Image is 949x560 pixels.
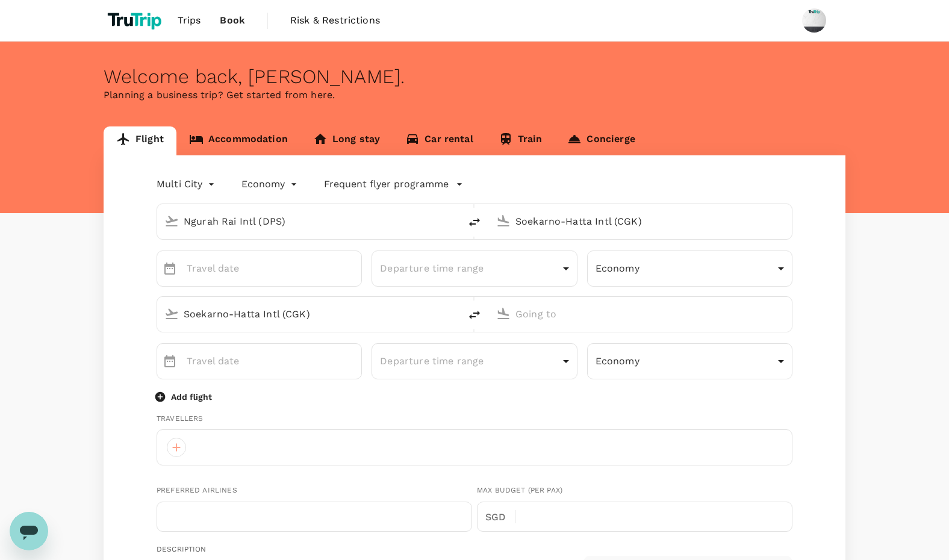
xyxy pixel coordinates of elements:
[187,343,362,379] input: Travel date
[157,413,792,425] div: Travellers
[515,212,767,231] input: Going to
[171,391,212,403] p: Add flight
[485,510,515,524] p: SGD
[184,305,435,323] input: Depart from
[158,257,182,281] button: Choose date
[380,261,558,276] p: Departure time range
[783,220,786,222] button: Open
[452,220,454,222] button: Open
[220,13,245,28] span: Book
[372,346,577,376] div: Departure time range
[300,126,393,155] a: Long stay
[783,313,786,315] button: Open
[10,512,48,550] iframe: Button to launch messaging window
[158,349,182,373] button: Choose date
[104,7,168,34] img: TruTrip logo
[290,13,380,28] span: Risk & Restrictions
[324,177,463,191] button: Frequent flyer programme
[460,208,489,237] button: delete
[241,175,300,194] div: Economy
[587,254,792,284] div: Economy
[184,212,435,231] input: Depart from
[157,391,212,403] button: Add flight
[178,13,201,28] span: Trips
[104,88,845,102] p: Planning a business trip? Get started from here.
[104,126,176,155] a: Flight
[380,354,558,369] p: Departure time range
[372,253,577,284] div: Departure time range
[460,300,489,329] button: delete
[555,126,647,155] a: Concierge
[104,66,845,88] div: Welcome back , [PERSON_NAME] .
[802,8,826,33] img: Regina Avena
[477,485,792,497] div: Max Budget (per pax)
[393,126,486,155] a: Car rental
[157,175,217,194] div: Multi City
[187,250,362,287] input: Travel date
[324,177,449,191] p: Frequent flyer programme
[157,545,207,553] span: Description
[176,126,300,155] a: Accommodation
[587,346,792,376] div: Economy
[452,313,454,315] button: Open
[157,485,472,497] div: Preferred Airlines
[515,305,767,323] input: Going to
[486,126,555,155] a: Train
